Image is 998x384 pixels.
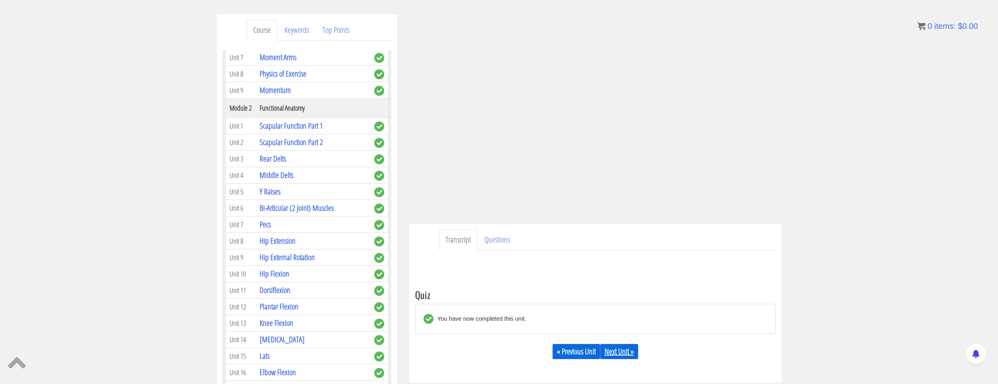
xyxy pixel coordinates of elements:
[374,53,384,63] span: complete
[260,301,298,312] a: Plantar Flexion
[374,220,384,230] span: complete
[225,315,256,331] td: Unit 13
[225,118,256,134] td: Unit 1
[478,230,516,250] a: Questions
[260,235,296,246] a: Hip Extension
[260,350,270,361] a: Lats
[225,364,256,381] td: Unit 16
[260,334,304,345] a: [MEDICAL_DATA]
[415,289,776,300] h3: Quiz
[316,20,356,40] a: Top Points
[958,22,978,30] bdi: 0.00
[260,202,334,213] a: Bi-Articular (2 Joint) Muscles
[260,137,323,148] a: Scapular Function Part 2
[225,99,256,118] th: Module 2
[374,286,384,296] span: complete
[917,22,978,30] a: 0 items: $0.00
[260,317,293,328] a: Knee Flexion
[260,252,315,263] a: Hip External Rotation
[247,20,277,40] a: Course
[374,302,384,312] span: complete
[225,200,256,216] td: Unit 6
[917,22,925,30] img: icon11.png
[225,184,256,200] td: Unit 5
[225,266,256,282] td: Unit 10
[256,99,370,118] th: Functional Anatomy
[225,299,256,315] td: Unit 12
[433,314,526,324] div: You have now completed this unit.
[439,230,477,250] a: Transcript
[552,344,600,359] a: « Previous Unit
[260,52,296,63] a: Moment Arms
[225,348,256,364] td: Unit 15
[225,233,256,249] td: Unit 8
[927,22,932,30] span: 0
[374,69,384,79] span: complete
[260,219,271,230] a: Pecs
[374,187,384,197] span: complete
[374,121,384,131] span: complete
[225,134,256,151] td: Unit 2
[225,331,256,348] td: Unit 14
[260,68,306,79] a: Physics of Exercise
[260,120,323,131] a: Scapular Function Part 1
[374,368,384,378] span: complete
[374,236,384,247] span: complete
[934,22,956,30] span: items:
[225,82,256,99] td: Unit 9
[225,151,256,167] td: Unit 3
[374,335,384,345] span: complete
[260,186,280,197] a: Y Raises
[374,138,384,148] span: complete
[260,285,290,295] a: Dorsiflexion
[260,85,291,95] a: Momentum
[225,282,256,299] td: Unit 11
[374,86,384,96] span: complete
[374,269,384,279] span: complete
[374,154,384,164] span: complete
[374,204,384,214] span: complete
[225,249,256,266] td: Unit 9
[225,49,256,66] td: Unit 7
[374,319,384,329] span: complete
[225,66,256,82] td: Unit 8
[374,352,384,362] span: complete
[374,171,384,181] span: complete
[225,216,256,233] td: Unit 7
[260,170,293,180] a: Middle Delts
[260,153,286,164] a: Rear Delts
[374,253,384,263] span: complete
[260,268,289,279] a: Hip Flexion
[600,344,638,359] a: Next Unit »
[958,22,962,30] span: $
[260,367,296,378] a: Elbow Flexion
[225,167,256,184] td: Unit 4
[278,20,315,40] a: Keywords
